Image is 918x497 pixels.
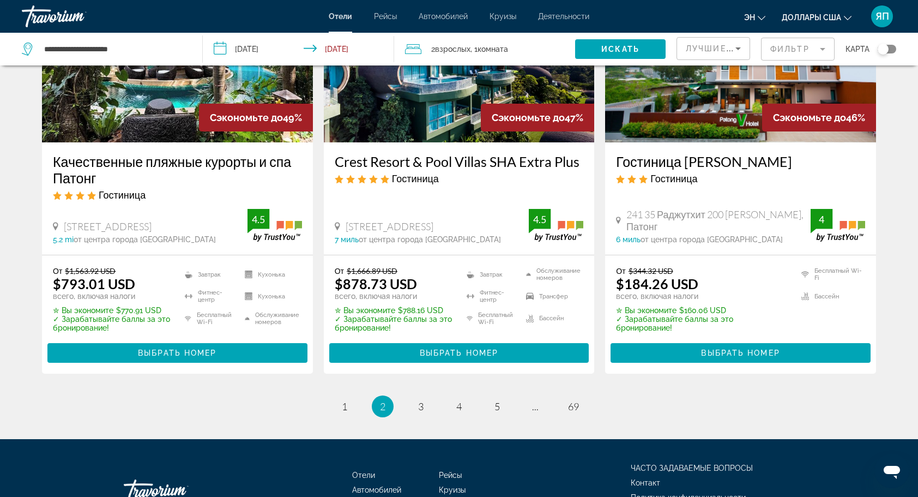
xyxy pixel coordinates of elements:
[686,44,802,53] span: Лучшие предложения
[74,235,216,244] span: от центра города [GEOGRAPHIC_DATA]
[478,312,521,326] font: Бесплатный Wi-Fi
[875,11,889,22] span: ЯП
[138,349,216,357] span: Выбрать номер
[431,45,435,53] font: 2
[335,153,584,170] a: Crest Resort & Pool Villas SHA Extra Plus
[352,471,375,480] a: Отели
[329,343,589,363] button: Выбрать номер
[247,209,302,241] img: trustyou-badge.svg
[329,12,352,21] a: Отели
[53,189,302,201] div: Отель 4 звезды
[329,345,589,357] a: Выбрать номер
[538,12,589,21] a: Деятельности
[679,306,726,315] font: $160.06 USD
[539,293,568,300] font: Трансфер
[616,292,788,301] p: всего, включая налоги
[53,306,113,315] span: ✮ Вы экономите
[99,189,146,201] span: Гостиница
[539,315,564,322] font: Бассейн
[394,33,575,65] button: Путешественники: 2 взрослых, 0 детей
[532,400,539,412] span: ...
[203,33,395,65] button: Дата заезда: Sep 15, 2025 Дата выезда: Sep 23, 2025
[782,13,841,22] span: Доллары США
[398,306,443,315] font: $788.16 USD
[53,292,171,301] p: всего, включая налоги
[814,267,865,282] font: Бесплатный Wi-Fi
[418,400,424,412] span: 3
[611,343,871,363] button: Выбрать номер
[575,39,666,59] button: Искать
[869,44,896,54] button: Переключить карту
[420,349,498,357] span: Выбрать номер
[65,266,116,276] del: $1,563.92 USD
[342,400,347,412] span: 1
[258,293,285,300] font: Кухонька
[64,220,152,232] span: [STREET_ADDRESS]
[629,266,673,276] del: $344.32 USD
[435,45,470,53] span: Взрослых
[811,213,832,226] div: 4
[22,2,131,31] a: Травориум
[616,153,865,170] a: Гостиница [PERSON_NAME]
[53,153,302,186] h3: Качественные пляжные курорты и спа Патонг
[616,172,865,184] div: Отель 3 звезды
[255,312,302,326] font: Обслуживание номеров
[347,266,397,276] del: $1,666.89 USD
[199,104,313,131] div: 49%
[611,345,871,357] a: Выбрать номер
[53,276,135,292] ins: $793.01 USD
[359,235,501,244] span: от центра города [GEOGRAPHIC_DATA]
[42,396,876,417] nav: Нумерация страниц
[335,172,584,184] div: 5-звездочный отель
[492,112,565,123] span: Сэкономьте до
[439,471,462,480] span: Рейсы
[335,315,453,332] p: ✓ Зарабатывайте баллы за это бронирование!
[616,315,788,332] p: ✓ Зарабатывайте баллы за это бронирование!
[47,343,307,363] button: Выбрать номер
[53,315,171,332] p: ✓ Зарабатывайте баллы за это бронирование!
[761,37,835,61] button: Фильтр
[247,213,269,226] div: 4.5
[782,9,851,25] button: Изменить валюту
[874,453,909,488] iframe: Кнопка запуска окна обмена сообщениями
[641,235,783,244] span: от центра города [GEOGRAPHIC_DATA]
[744,9,765,25] button: Изменение языка
[626,208,811,232] span: 241 35 Раджутхит 200 [PERSON_NAME], Патонг
[258,271,285,278] font: Кухонька
[814,293,839,300] font: Бассейн
[346,220,433,232] span: [STREET_ADDRESS]
[197,312,239,326] font: Бесплатный Wi-Fi
[374,12,397,21] a: Рейсы
[335,266,344,276] span: От
[352,486,401,494] a: Автомобилей
[773,112,846,123] span: Сэкономьте до
[470,45,478,53] font: , 1
[616,276,698,292] ins: $184.26 USD
[53,235,74,244] span: 5.2 mi
[490,12,516,21] a: Круизы
[601,45,639,53] span: Искать
[529,213,551,226] div: 4.5
[419,12,468,21] a: Автомобилей
[686,42,741,55] mat-select: Сортировать по
[335,276,417,292] ins: $878.73 USD
[392,172,439,184] span: Гостиница
[335,235,359,244] span: 7 миль
[568,400,579,412] span: 69
[47,345,307,357] a: Выбрать номер
[616,306,677,315] span: ✮ Вы экономите
[439,486,466,494] span: Круизы
[631,464,753,472] a: ЧАСТО ЗАДАВАЕМЫЕ ВОПРОСЫ
[53,266,62,276] span: От
[868,5,896,28] button: Пользовательское меню
[456,400,462,412] span: 4
[744,13,755,22] span: эн
[116,306,161,315] font: $770.91 USD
